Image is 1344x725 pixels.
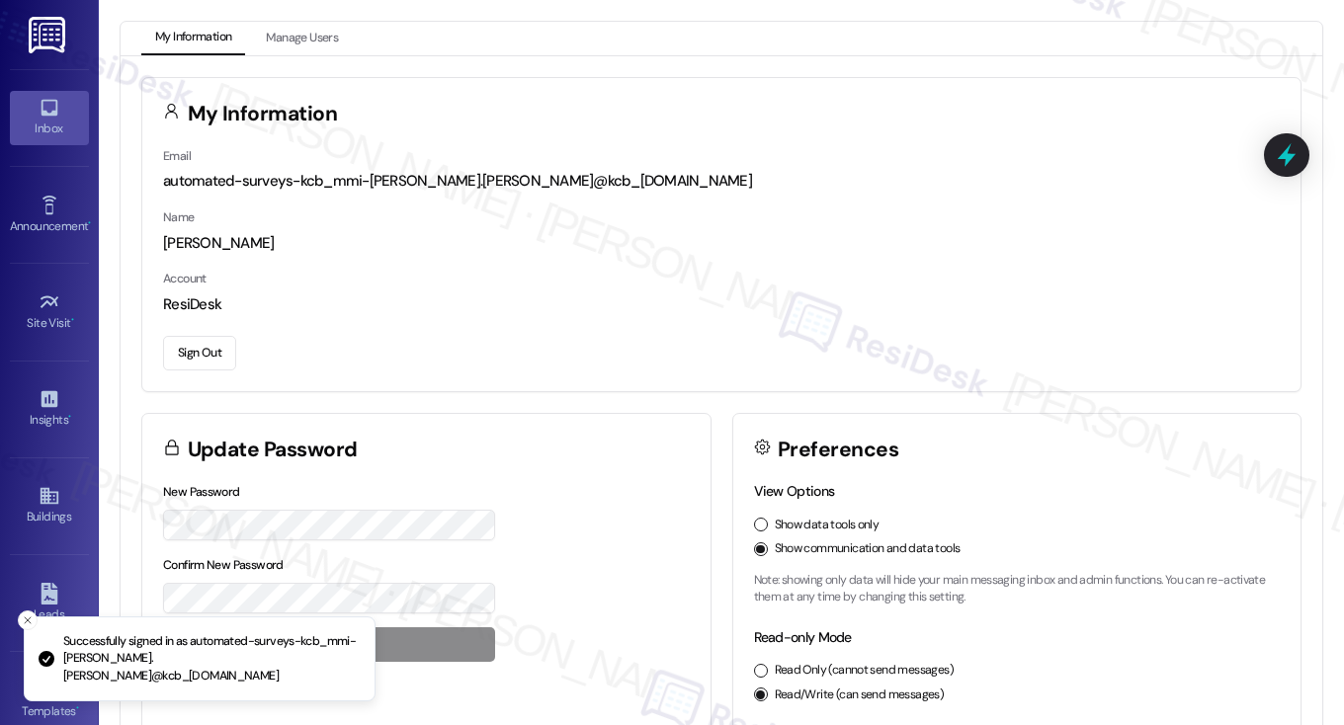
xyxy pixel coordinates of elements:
a: Inbox [10,91,89,144]
div: ResiDesk [163,294,1280,315]
div: [PERSON_NAME] [163,233,1280,254]
label: Read-only Mode [754,628,852,646]
button: Manage Users [252,22,352,55]
label: Read/Write (can send messages) [775,686,945,704]
span: • [88,216,91,230]
label: Read Only (cannot send messages) [775,662,954,680]
h3: My Information [188,104,338,124]
button: Sign Out [163,336,236,370]
span: • [68,410,71,424]
p: Successfully signed in as automated-surveys-kcb_mmi-[PERSON_NAME].[PERSON_NAME]@kcb_[DOMAIN_NAME] [63,633,359,685]
label: Show data tools only [775,517,880,534]
button: Close toast [18,610,38,630]
label: Name [163,209,195,225]
span: • [71,313,74,327]
div: automated-surveys-kcb_mmi-[PERSON_NAME].[PERSON_NAME]@kcb_[DOMAIN_NAME] [163,171,1280,192]
button: My Information [141,22,245,55]
span: • [76,701,79,715]
label: Email [163,148,191,164]
a: Site Visit • [10,285,89,339]
label: View Options [754,482,835,500]
h3: Update Password [188,440,358,460]
p: Note: showing only data will hide your main messaging inbox and admin functions. You can re-activ... [754,572,1281,606]
label: Confirm New Password [163,557,284,573]
img: ResiDesk Logo [29,17,69,53]
label: Show communication and data tools [775,540,961,558]
a: Insights • [10,382,89,436]
a: Leads [10,577,89,630]
a: Buildings [10,479,89,532]
h3: Preferences [778,440,898,460]
label: Account [163,271,207,286]
label: New Password [163,484,240,500]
